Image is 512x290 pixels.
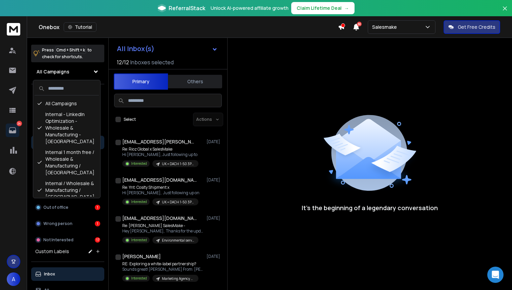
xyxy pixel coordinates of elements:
[487,267,504,283] div: Open Intercom Messenger
[55,46,86,54] span: Cmd + Shift + k
[35,248,69,255] h3: Custom Labels
[131,276,147,281] p: Interested
[122,190,199,196] p: Hi [PERSON_NAME], Just following up on
[130,58,174,66] h3: Inboxes selected
[122,223,204,228] p: Re: [PERSON_NAME] SalesMake -
[35,109,99,147] div: Internal - LinkedIn Optimization - Wholesale & Manufacturing - [GEOGRAPHIC_DATA]
[35,98,99,109] div: All Campaigns
[207,254,222,259] p: [DATE]
[44,271,55,277] p: Inbox
[122,228,204,234] p: Hey [PERSON_NAME], Thanks for the update
[43,205,68,210] p: Out of office
[500,4,509,20] button: Close banner
[37,68,69,75] h1: All Campaigns
[114,73,168,90] button: Primary
[372,24,400,30] p: Salesmake
[162,238,194,243] p: Environmental services / 11-20 / [GEOGRAPHIC_DATA]
[117,45,154,52] h1: All Inbox(s)
[122,185,199,190] p: Re: Ynt: Cosity Shipment x
[64,22,97,32] button: Tutorial
[357,22,362,26] span: 50
[122,138,197,145] h1: [EMAIL_ADDRESS][PERSON_NAME][DOMAIN_NAME] +1
[42,47,92,60] p: Press to check for shortcuts.
[207,216,222,221] p: [DATE]
[131,238,147,243] p: Interested
[122,261,204,267] p: RE: Exploring a white-label partnership?
[43,237,73,243] p: Not Interested
[458,24,495,30] p: Get Free Credits
[7,272,20,286] span: A
[95,237,100,243] div: 17
[117,58,129,66] span: 12 / 12
[207,139,222,144] p: [DATE]
[124,117,136,122] label: Select
[131,199,147,204] p: Interested
[302,203,438,213] p: It’s the beginning of a legendary conversation
[17,121,22,126] p: 24
[122,253,161,260] h1: [PERSON_NAME]
[95,205,100,210] div: 1
[131,161,147,166] p: Interested
[31,90,104,99] h3: Filters
[162,161,194,166] p: UK + DACH 1-50 3PLS
[344,5,349,12] span: →
[35,147,99,178] div: Internal 1 month free / Wholesale & Manufacturing / [GEOGRAPHIC_DATA]
[291,2,355,14] button: Claim Lifetime Deal
[122,147,198,152] p: Re: Rioz Global x SalesMake
[35,178,99,202] div: Internal / Wholesale & Manufacturing / [GEOGRAPHIC_DATA]
[43,221,72,226] p: Wrong person
[162,276,194,281] p: Marketing Agency Owners
[122,215,197,222] h1: [EMAIL_ADDRESS][DOMAIN_NAME]
[168,74,222,89] button: Others
[39,22,338,32] div: Onebox
[122,177,197,183] h1: [EMAIL_ADDRESS][DOMAIN_NAME]
[122,152,198,157] p: Hi [PERSON_NAME], Just following up to
[211,5,289,12] p: Unlock AI-powered affiliate growth
[207,177,222,183] p: [DATE]
[169,4,205,12] span: ReferralStack
[162,200,194,205] p: UK + DACH 1-50 3PLS
[122,267,204,272] p: Sounds great! [PERSON_NAME] From: [PERSON_NAME]
[95,221,100,226] div: 1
